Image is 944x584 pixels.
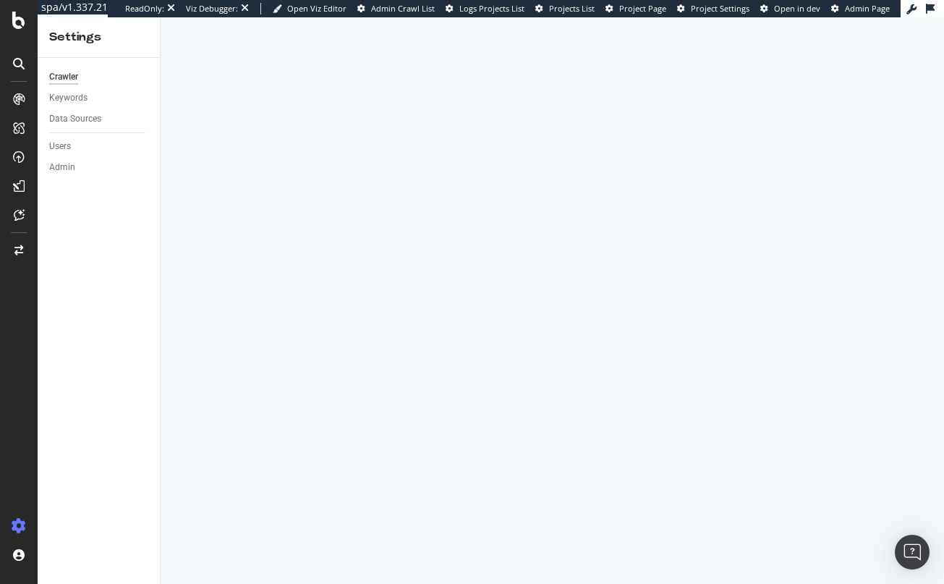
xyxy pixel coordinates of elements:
[49,139,150,154] a: Users
[549,3,595,14] span: Projects List
[845,3,890,14] span: Admin Page
[49,90,150,106] a: Keywords
[371,3,435,14] span: Admin Crawl List
[677,3,749,14] a: Project Settings
[49,160,75,175] div: Admin
[774,3,820,14] span: Open in dev
[287,3,346,14] span: Open Viz Editor
[273,3,346,14] a: Open Viz Editor
[691,3,749,14] span: Project Settings
[49,111,150,127] a: Data Sources
[49,69,150,85] a: Crawler
[895,535,930,570] div: Open Intercom Messenger
[459,3,524,14] span: Logs Projects List
[446,3,524,14] a: Logs Projects List
[605,3,666,14] a: Project Page
[49,139,71,154] div: Users
[357,3,435,14] a: Admin Crawl List
[186,3,238,14] div: Viz Debugger:
[760,3,820,14] a: Open in dev
[49,29,148,46] div: Settings
[831,3,890,14] a: Admin Page
[125,3,164,14] div: ReadOnly:
[49,69,78,85] div: Crawler
[619,3,666,14] span: Project Page
[535,3,595,14] a: Projects List
[49,111,101,127] div: Data Sources
[49,90,88,106] div: Keywords
[49,160,150,175] a: Admin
